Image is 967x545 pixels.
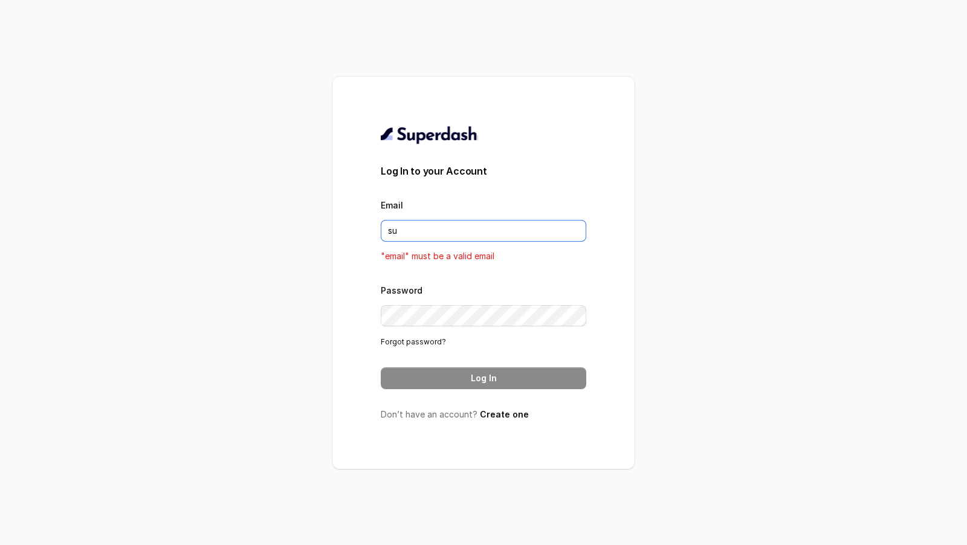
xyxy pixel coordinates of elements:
label: Email [381,200,403,210]
h3: Log In to your Account [381,164,586,178]
a: Forgot password? [381,337,446,346]
p: Don’t have an account? [381,408,586,421]
img: light.svg [381,125,478,144]
label: Password [381,285,422,295]
button: Log In [381,367,586,389]
input: youremail@example.com [381,220,586,242]
a: Create one [480,409,529,419]
p: "email" must be a valid email [381,249,586,263]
